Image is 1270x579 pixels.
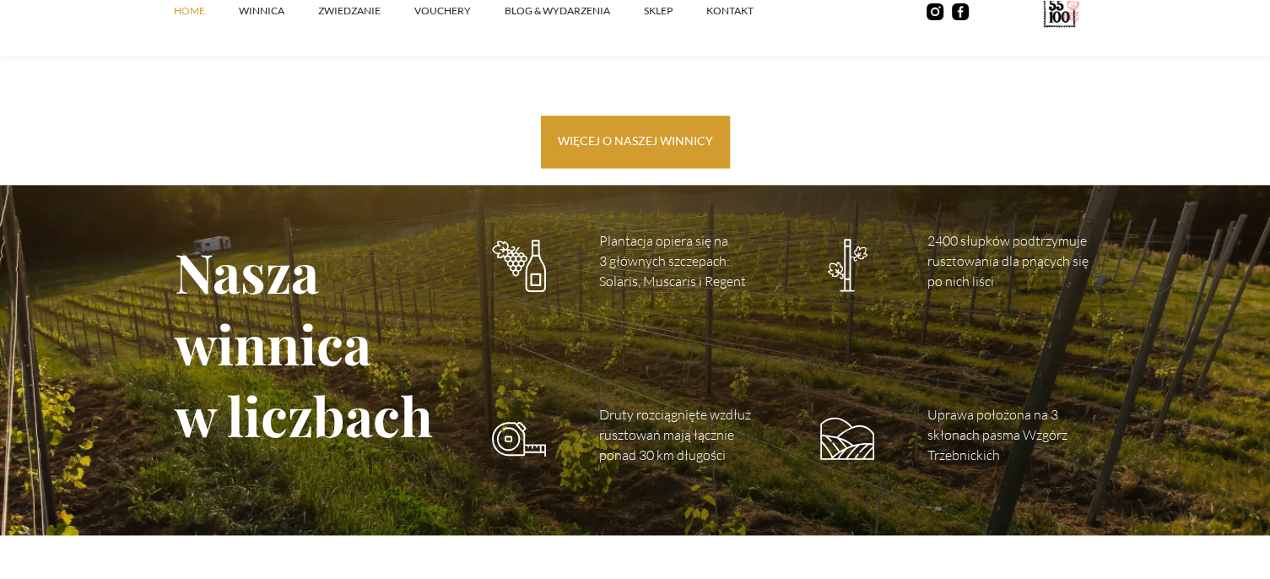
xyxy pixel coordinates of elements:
[175,185,440,501] h1: Nasza winnica w liczbach
[927,404,1096,465] p: Uprawa położona na 3 skłonach pasma Wzgórz Trzebnickich
[599,230,768,291] p: Plantacja opiera się na 3 głównych szczepach: Solaris, Muscaris i Regent
[927,230,1096,291] p: 2400 słupków podtrzymuje rusztowania dla pnących się po nich liści
[541,116,730,168] a: więcej o naszej winnicy
[599,404,768,465] p: Druty rozciągnięte wzdłuż rusztowań mają łącznie ponad 30 km długości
